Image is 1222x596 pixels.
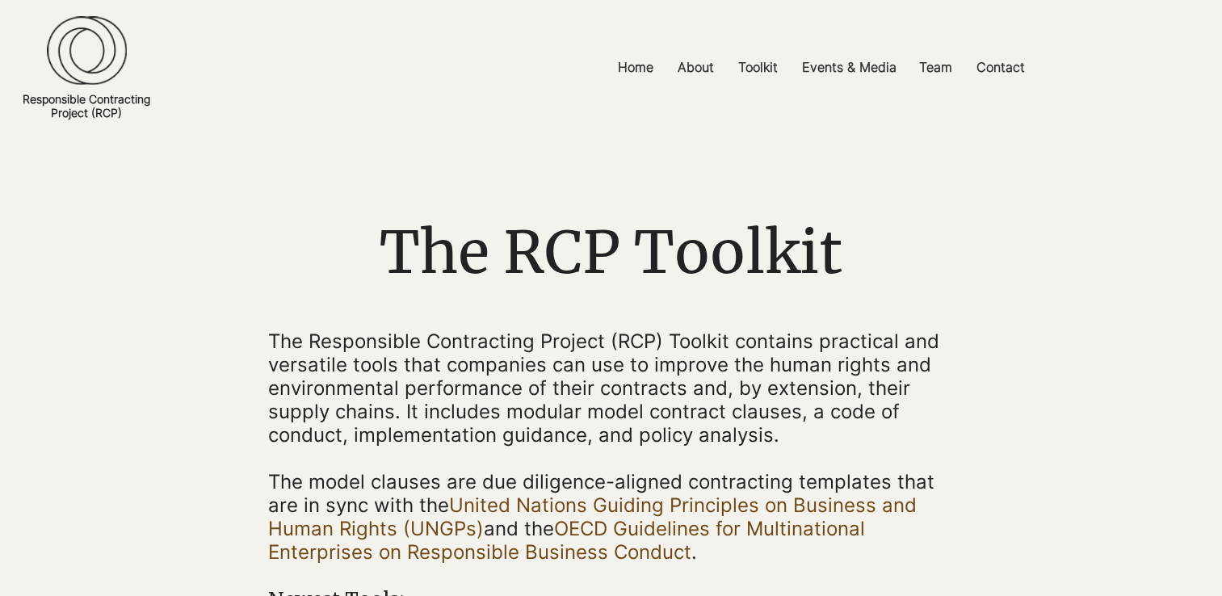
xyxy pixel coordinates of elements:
[794,49,905,86] p: Events & Media
[907,49,964,86] a: Team
[911,49,960,86] p: Team
[726,49,790,86] a: Toolkit
[670,49,722,86] p: About
[422,49,1222,86] nav: Site
[968,49,1033,86] p: Contact
[268,493,917,540] a: United Nations Guiding Principles on Business and Human Rights (UNGPs)
[606,49,666,86] a: Home
[23,92,150,120] a: Responsible ContractingProject (RCP)
[268,517,865,564] a: OECD Guidelines for Multinational Enterprises on Responsible Business Conduct
[730,49,786,86] p: Toolkit
[964,49,1037,86] a: Contact
[268,329,939,447] span: The Responsible Contracting Project (RCP) Toolkit contains practical and versatile tools that com...
[610,49,661,86] p: Home
[268,470,934,564] span: The model clauses are due diligence-aligned contracting templates that are in sync with the and t...
[790,49,907,86] a: Events & Media
[666,49,726,86] a: About
[380,216,842,289] span: The RCP Toolkit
